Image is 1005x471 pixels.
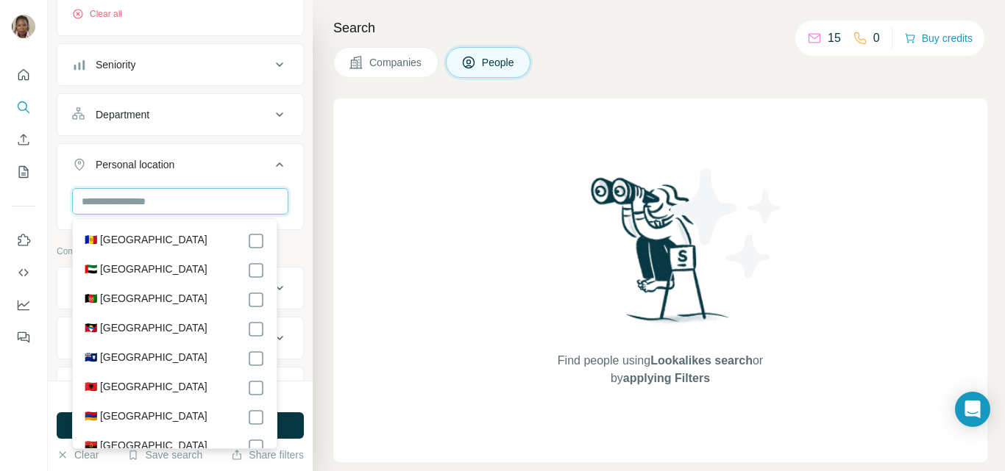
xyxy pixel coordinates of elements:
[231,447,304,462] button: Share filters
[482,55,516,70] span: People
[12,292,35,318] button: Dashboard
[12,227,35,254] button: Use Surfe on LinkedIn
[96,57,135,72] div: Seniority
[542,352,778,387] span: Find people using or by
[96,107,149,122] div: Department
[85,438,207,456] label: 🇦🇴 [GEOGRAPHIC_DATA]
[85,232,207,250] label: 🇦🇩 [GEOGRAPHIC_DATA]
[127,447,202,462] button: Save search
[904,28,973,48] button: Buy credits
[57,370,303,406] button: HQ location
[57,320,303,356] button: Industry
[873,29,880,47] p: 0
[57,147,303,188] button: Personal location
[85,409,207,426] label: 🇦🇲 [GEOGRAPHIC_DATA]
[12,324,35,350] button: Feedback
[85,320,207,338] label: 🇦🇬 [GEOGRAPHIC_DATA]
[12,259,35,286] button: Use Surfe API
[955,392,990,427] div: Open Intercom Messenger
[57,412,304,439] button: Run search
[85,262,207,279] label: 🇦🇪 [GEOGRAPHIC_DATA]
[12,94,35,121] button: Search
[12,159,35,185] button: My lists
[85,291,207,309] label: 🇦🇫 [GEOGRAPHIC_DATA]
[57,270,303,306] button: Company
[57,97,303,132] button: Department
[661,157,793,290] img: Surfe Illustration - Stars
[12,126,35,153] button: Enrich CSV
[57,47,303,82] button: Seniority
[96,157,174,172] div: Personal location
[623,372,710,384] span: applying Filters
[828,29,841,47] p: 15
[369,55,423,70] span: Companies
[333,18,987,38] h4: Search
[650,354,753,367] span: Lookalikes search
[584,173,737,337] img: Surfe Illustration - Woman searching with binoculars
[12,62,35,88] button: Quick start
[85,350,207,367] label: 🇦🇮 [GEOGRAPHIC_DATA]
[12,15,35,38] img: Avatar
[57,447,99,462] button: Clear
[85,379,207,397] label: 🇦🇱 [GEOGRAPHIC_DATA]
[72,7,122,21] button: Clear all
[57,245,304,258] p: Company information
